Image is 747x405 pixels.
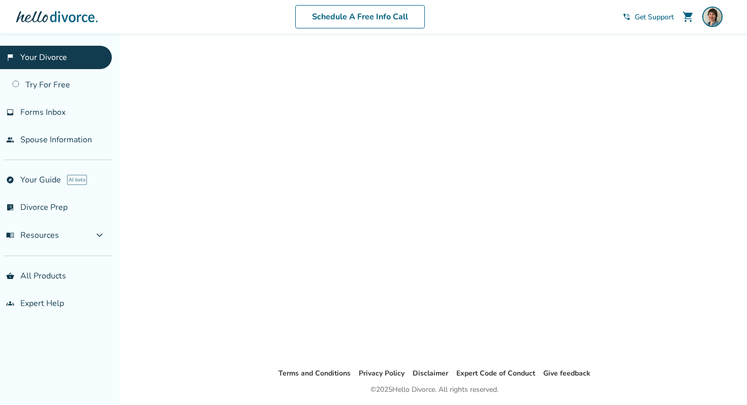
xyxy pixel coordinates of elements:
span: Get Support [635,12,674,22]
img: Amanda Cadogan [702,7,723,27]
span: Forms Inbox [20,107,66,118]
li: Give feedback [543,367,590,380]
a: Schedule A Free Info Call [295,5,425,28]
div: © 2025 Hello Divorce. All rights reserved. [370,384,499,396]
span: groups [6,299,14,307]
span: inbox [6,108,14,116]
li: Disclaimer [413,367,448,380]
span: Resources [6,230,59,241]
span: AI beta [67,175,87,185]
a: phone_in_talkGet Support [622,12,674,22]
span: menu_book [6,231,14,239]
span: flag_2 [6,53,14,61]
span: people [6,136,14,144]
span: phone_in_talk [622,13,631,21]
a: Privacy Policy [359,368,404,378]
a: Expert Code of Conduct [456,368,535,378]
a: Terms and Conditions [278,368,351,378]
span: shopping_cart [682,11,694,23]
span: shopping_basket [6,272,14,280]
span: explore [6,176,14,184]
span: list_alt_check [6,203,14,211]
span: expand_more [94,229,106,241]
